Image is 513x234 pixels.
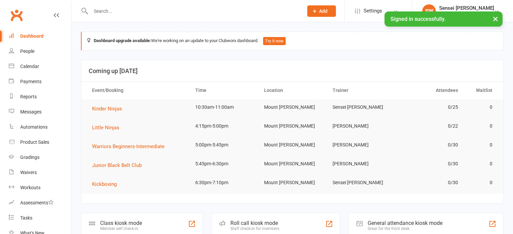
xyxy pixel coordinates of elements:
[92,142,169,151] button: Warriors Beginners-Intermediate
[92,181,117,187] span: Kickboxing
[258,99,327,115] td: Mount [PERSON_NAME]
[395,99,464,115] td: 0/25
[9,44,71,59] a: People
[20,170,37,175] div: Waivers
[263,37,286,45] button: Try it now
[258,82,327,99] th: Location
[439,11,494,17] div: Edge Martial Arts
[326,118,395,134] td: [PERSON_NAME]
[189,82,258,99] th: Time
[92,124,124,132] button: Little Ninjas
[230,226,279,231] div: Staff check-in for members
[395,118,464,134] td: 0/22
[92,106,122,112] span: Kinder Ninjas
[391,16,446,22] span: Signed in successfully.
[307,5,336,17] button: Add
[20,94,37,99] div: Reports
[368,226,443,231] div: Great for the front desk
[20,79,41,84] div: Payments
[258,118,327,134] td: Mount [PERSON_NAME]
[20,64,39,69] div: Calendar
[326,137,395,153] td: [PERSON_NAME]
[86,82,189,99] th: Event/Booking
[464,175,498,191] td: 0
[326,99,395,115] td: Sensei [PERSON_NAME]
[464,82,498,99] th: Waitlist
[9,74,71,89] a: Payments
[8,7,25,24] a: Clubworx
[92,105,127,113] button: Kinder Ninjas
[9,120,71,135] a: Automations
[9,165,71,180] a: Waivers
[81,32,504,51] div: We're working on an update to your Clubworx dashboard.
[92,125,119,131] span: Little Ninjas
[100,220,142,226] div: Class kiosk mode
[9,104,71,120] a: Messages
[9,29,71,44] a: Dashboard
[489,11,502,26] button: ×
[464,118,498,134] td: 0
[9,59,71,74] a: Calendar
[92,162,142,168] span: Junior Black Belt Club
[20,48,34,54] div: People
[319,8,327,14] span: Add
[189,99,258,115] td: 10:30am-11:00am
[20,124,48,130] div: Automations
[326,175,395,191] td: Sensei [PERSON_NAME]
[189,118,258,134] td: 4:15pm-5:00pm
[9,210,71,226] a: Tasks
[189,137,258,153] td: 5:00pm-5:45pm
[20,109,41,114] div: Messages
[395,82,464,99] th: Attendees
[9,150,71,165] a: Gradings
[326,82,395,99] th: Trainer
[92,161,146,169] button: Junior Black Belt Club
[464,156,498,172] td: 0
[258,156,327,172] td: Mount [PERSON_NAME]
[94,38,151,43] strong: Dashboard upgrade available:
[9,195,71,210] a: Assessments
[189,175,258,191] td: 6:30pm-7:10pm
[20,185,40,190] div: Workouts
[326,156,395,172] td: [PERSON_NAME]
[20,215,32,221] div: Tasks
[230,220,279,226] div: Roll call kiosk mode
[89,6,298,16] input: Search...
[92,143,165,149] span: Warriors Beginners-Intermediate
[464,99,498,115] td: 0
[439,5,494,11] div: Sensei [PERSON_NAME]
[100,226,142,231] div: Member self check-in
[20,200,54,205] div: Assessments
[92,180,121,188] button: Kickboxing
[395,137,464,153] td: 0/30
[258,175,327,191] td: Mount [PERSON_NAME]
[258,137,327,153] td: Mount [PERSON_NAME]
[395,156,464,172] td: 0/30
[9,180,71,195] a: Workouts
[189,156,258,172] td: 5:45pm-6:30pm
[464,137,498,153] td: 0
[20,155,39,160] div: Gradings
[20,33,44,39] div: Dashboard
[395,175,464,191] td: 0/30
[20,139,49,145] div: Product Sales
[9,89,71,104] a: Reports
[422,4,436,18] div: SW
[9,135,71,150] a: Product Sales
[89,68,496,74] h3: Coming up [DATE]
[364,3,382,19] span: Settings
[368,220,443,226] div: General attendance kiosk mode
